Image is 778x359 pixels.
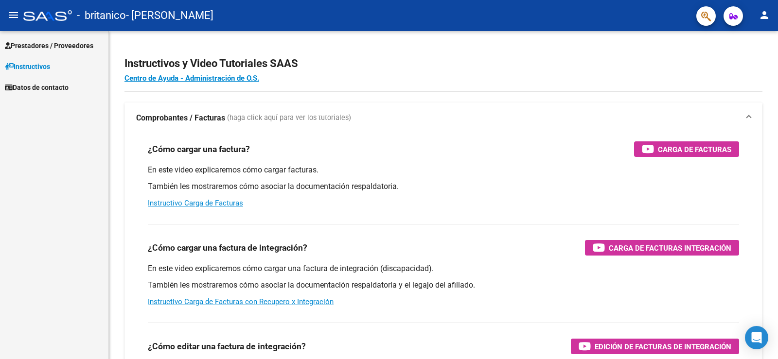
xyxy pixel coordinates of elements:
button: Carga de Facturas Integración [585,240,739,256]
mat-icon: menu [8,9,19,21]
mat-icon: person [759,9,770,21]
p: En este video explicaremos cómo cargar facturas. [148,165,739,175]
p: También les mostraremos cómo asociar la documentación respaldatoria. [148,181,739,192]
strong: Comprobantes / Facturas [136,113,225,123]
span: Datos de contacto [5,82,69,93]
button: Edición de Facturas de integración [571,339,739,354]
span: Instructivos [5,61,50,72]
h3: ¿Cómo editar una factura de integración? [148,340,306,353]
p: También les mostraremos cómo asociar la documentación respaldatoria y el legajo del afiliado. [148,280,739,291]
span: (haga click aquí para ver los tutoriales) [227,113,351,123]
h3: ¿Cómo cargar una factura? [148,142,250,156]
button: Carga de Facturas [634,141,739,157]
div: Open Intercom Messenger [745,326,768,349]
span: Carga de Facturas Integración [609,242,731,254]
p: En este video explicaremos cómo cargar una factura de integración (discapacidad). [148,263,739,274]
a: Centro de Ayuda - Administración de O.S. [124,74,259,83]
a: Instructivo Carga de Facturas [148,199,243,207]
span: Edición de Facturas de integración [595,341,731,353]
span: - [PERSON_NAME] [126,5,213,26]
mat-expansion-panel-header: Comprobantes / Facturas (haga click aquí para ver los tutoriales) [124,103,762,134]
h3: ¿Cómo cargar una factura de integración? [148,241,307,255]
span: - britanico [77,5,126,26]
a: Instructivo Carga de Facturas con Recupero x Integración [148,297,334,306]
span: Carga de Facturas [658,143,731,155]
span: Prestadores / Proveedores [5,40,93,51]
h2: Instructivos y Video Tutoriales SAAS [124,54,762,73]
